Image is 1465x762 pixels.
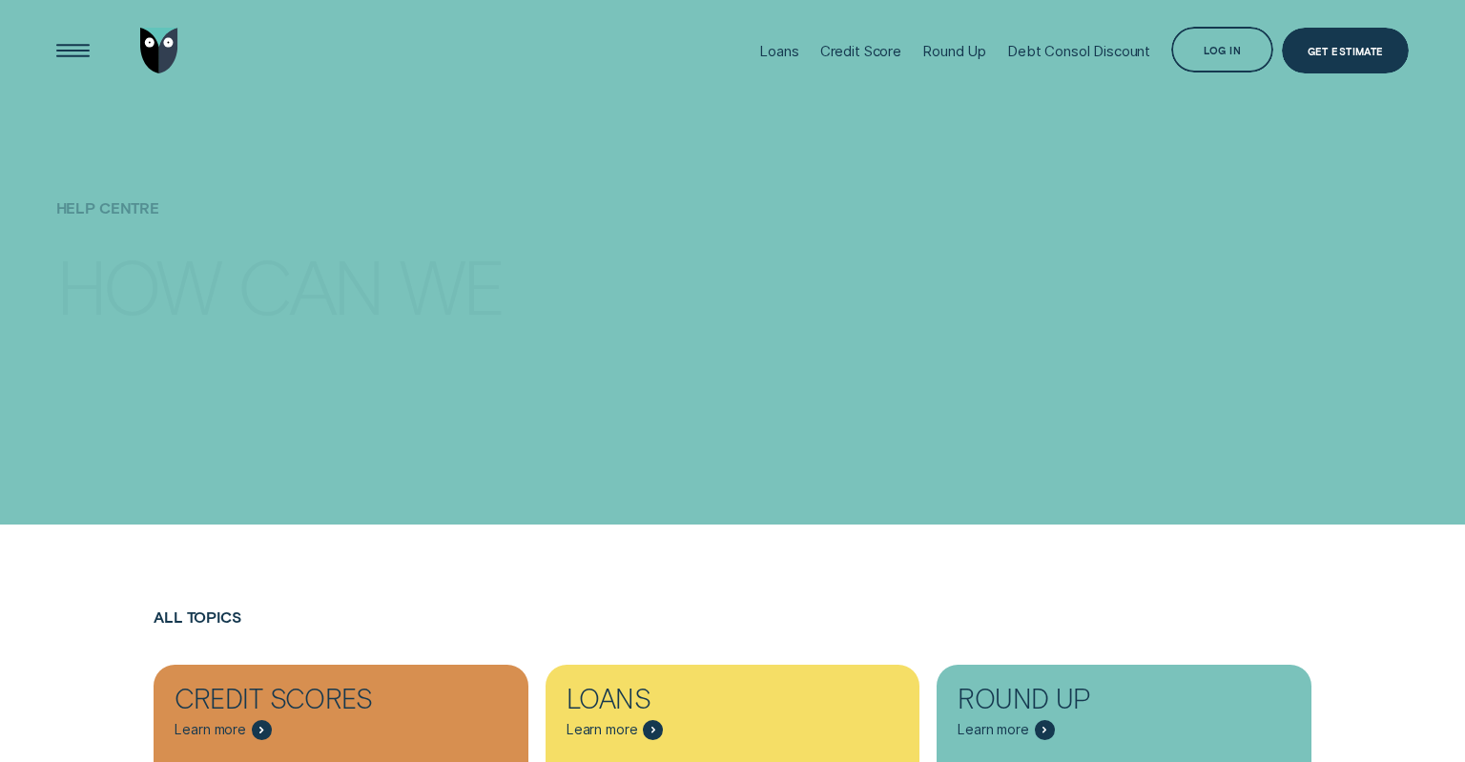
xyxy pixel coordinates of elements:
[958,686,1161,719] div: Round Up
[140,28,178,73] img: Wisr
[154,608,1310,665] h2: All Topics
[1282,28,1409,73] a: Get Estimate
[400,250,504,320] div: we
[567,721,638,738] span: Learn more
[175,686,378,719] div: Credit Scores
[56,123,1410,238] h1: Help Centre
[567,686,770,719] div: Loans
[175,721,246,738] span: Learn more
[958,721,1029,738] span: Learn more
[1171,27,1273,72] button: Log in
[1007,42,1150,60] div: Debt Consol Discount
[922,42,986,60] div: Round Up
[50,28,95,73] button: Open Menu
[820,42,901,60] div: Credit Score
[237,250,382,320] div: can
[56,216,1410,430] h4: How can we help you?
[759,42,798,60] div: Loans
[56,250,220,320] div: How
